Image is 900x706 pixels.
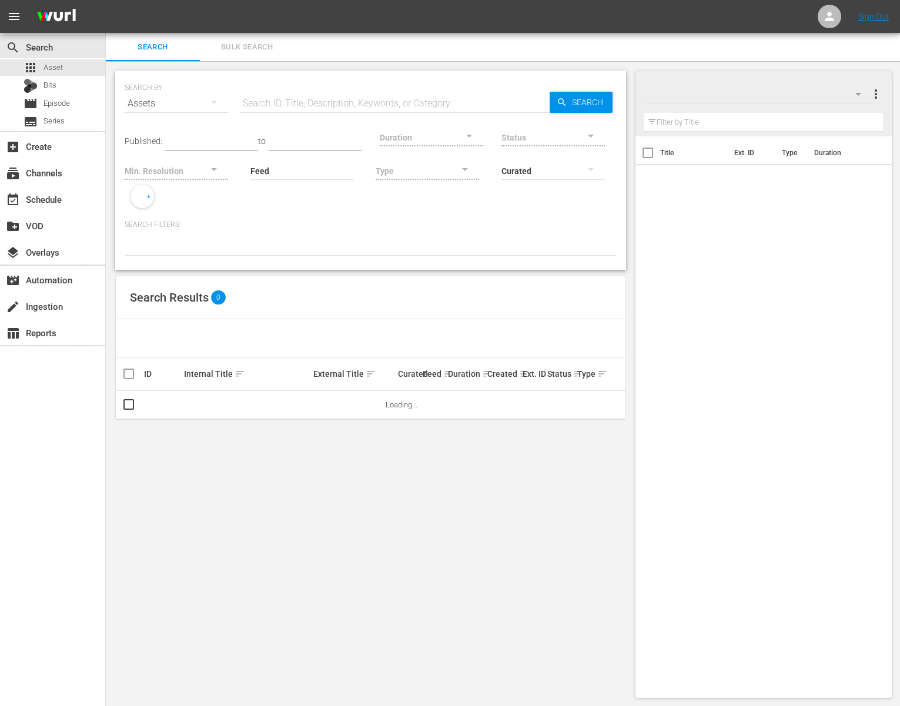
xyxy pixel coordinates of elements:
button: Search [550,92,613,113]
span: Episode [44,98,70,109]
span: Series [44,115,65,127]
span: to [258,136,266,146]
div: Duration [448,367,484,381]
div: Created [487,367,518,381]
span: Create [6,140,20,154]
img: ans4CAIJ8jUAAAAAAAAAAAAAAAAAAAAAAAAgQb4GAAAAAAAAAAAAAAAAAAAAAAAAJMjXAAAAAAAAAAAAAAAAAAAAAAAAgAT5G... [28,3,85,31]
span: VOD [6,219,20,233]
div: Status [547,367,574,381]
span: Search Results [130,290,209,305]
span: Ingestion [6,300,20,314]
span: menu [7,9,21,24]
span: Search [6,41,20,55]
div: Type [577,367,594,381]
span: Channels [6,166,20,180]
span: Reports [6,326,20,340]
span: Series [24,115,38,129]
div: Assets [125,87,228,120]
div: External Title [313,367,394,381]
span: more_vert [869,87,883,101]
span: Search [567,92,613,113]
th: Duration [807,136,878,169]
span: Episode [24,96,38,111]
span: sort [519,369,530,379]
th: Title [660,136,727,169]
span: Automation [6,273,20,287]
div: Curated [398,369,419,379]
span: sort [482,369,493,379]
span: sort [573,369,584,379]
div: Bits [24,79,38,93]
div: Feed [423,367,444,381]
button: more_vert [869,80,883,108]
div: ID [144,369,180,379]
span: Asset [24,61,38,75]
span: sort [443,369,454,379]
th: Ext. ID [727,136,775,169]
span: 0 [211,290,226,305]
a: Sign Out [858,12,889,21]
span: Schedule [6,193,20,207]
span: sort [366,369,376,379]
span: Bulk Search [207,41,287,54]
span: Search [113,41,193,54]
span: sort [235,369,245,379]
div: Internal Title [184,367,310,381]
span: Asset [44,62,63,73]
th: Type [775,136,807,169]
span: Published: [125,136,162,146]
div: Ext. ID [523,369,544,379]
span: Bits [44,79,56,91]
p: Search Filters: [125,220,617,230]
span: Loading... [386,400,417,409]
span: Overlays [6,246,20,260]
